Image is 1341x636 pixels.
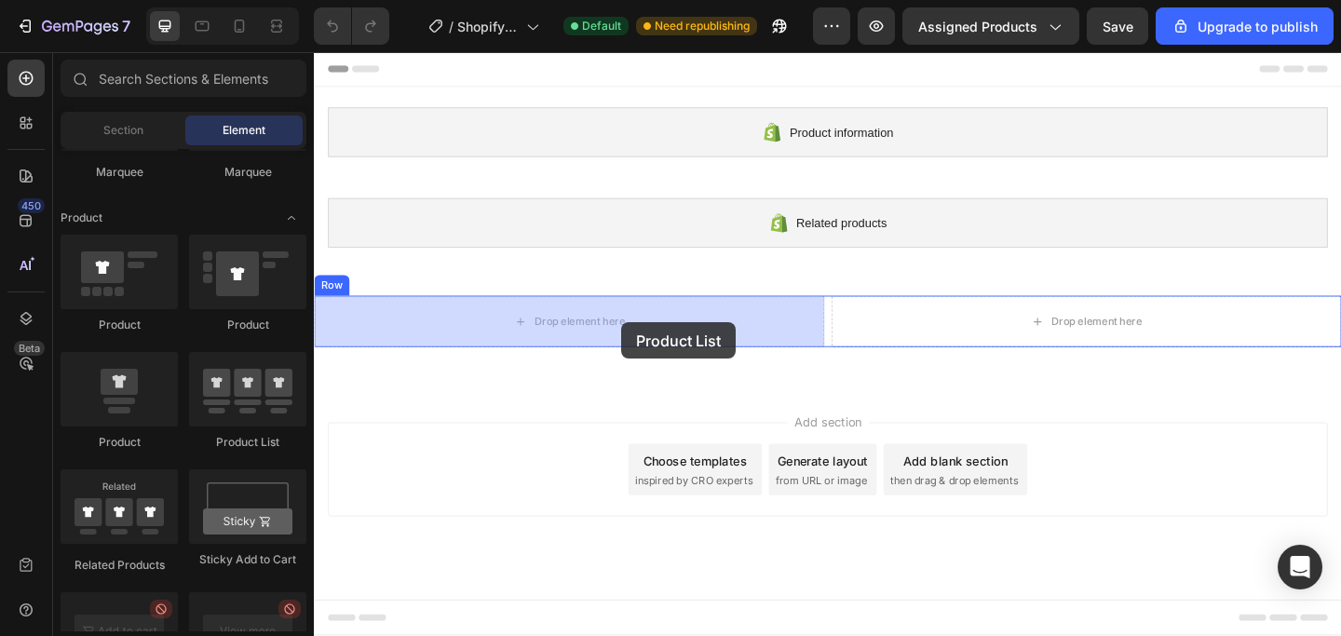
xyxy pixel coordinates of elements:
div: Undo/Redo [314,7,389,45]
button: Assigned Products [902,7,1079,45]
div: Marquee [61,164,178,181]
button: Upgrade to publish [1156,7,1334,45]
iframe: Design area [314,52,1341,636]
span: Element [223,122,265,139]
div: Beta [14,341,45,356]
div: 450 [18,198,45,213]
div: Marquee [189,164,306,181]
span: Assigned Products [918,17,1037,36]
div: Product List [189,434,306,451]
span: / [449,17,454,36]
div: Open Intercom Messenger [1278,545,1322,589]
p: 7 [122,15,130,37]
button: Save [1087,7,1148,45]
div: Product [61,434,178,451]
div: Related Products [61,557,178,574]
span: Toggle open [277,203,306,233]
div: Product [189,317,306,333]
span: Need republishing [655,18,750,34]
div: Upgrade to publish [1172,17,1318,36]
input: Search Sections & Elements [61,60,306,97]
span: Section [103,122,143,139]
div: Sticky Add to Cart [189,551,306,568]
div: Product [61,317,178,333]
span: Default [582,18,621,34]
button: 7 [7,7,139,45]
span: Product [61,210,102,226]
span: Save [1103,19,1133,34]
span: Shopify Original Product Template [457,17,519,36]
